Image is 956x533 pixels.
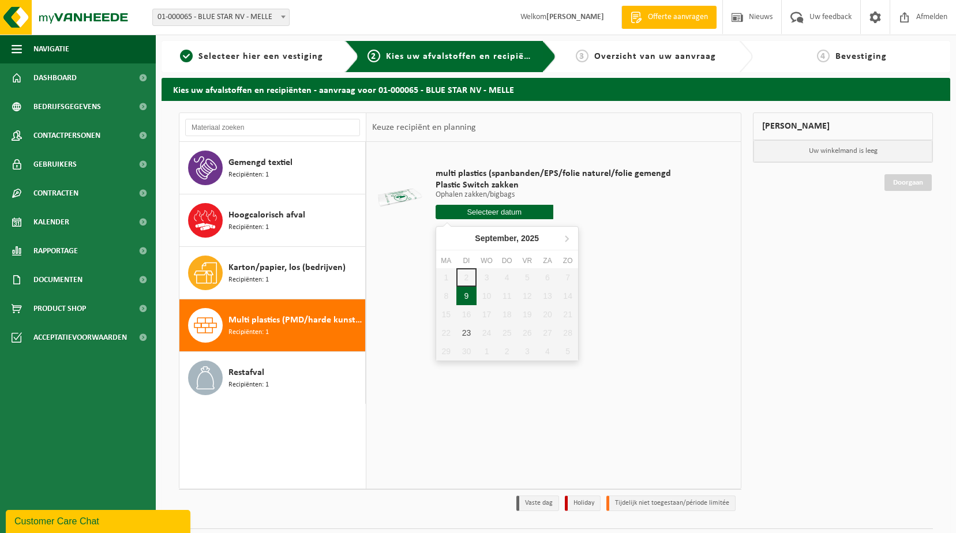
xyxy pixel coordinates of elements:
span: Kies uw afvalstoffen en recipiënten [386,52,545,61]
span: Contactpersonen [33,121,100,150]
span: multi plastics (spanbanden/EPS/folie naturel/folie gemengd [436,168,671,179]
span: Recipiënten: 1 [228,222,269,233]
div: ma [436,255,456,266]
span: Bedrijfsgegevens [33,92,101,121]
span: Gemengd textiel [228,156,293,170]
span: Acceptatievoorwaarden [33,323,127,352]
span: Multi plastics (PMD/harde kunststoffen/spanbanden/EPS/folie naturel/folie gemengd) [228,313,362,327]
div: September, [470,229,543,247]
input: Materiaal zoeken [185,119,360,136]
span: Hoogcalorisch afval [228,208,305,222]
span: Recipiënten: 1 [228,380,269,391]
span: Offerte aanvragen [645,12,711,23]
span: Selecteer hier een vestiging [198,52,323,61]
p: Uw winkelmand is leeg [753,140,932,162]
div: zo [558,255,578,266]
input: Selecteer datum [436,205,553,219]
span: 01-000065 - BLUE STAR NV - MELLE [152,9,290,26]
span: Rapportage [33,237,78,265]
span: 3 [576,50,588,62]
a: Doorgaan [884,174,932,191]
span: Plastic Switch zakken [436,179,671,191]
div: wo [477,255,497,266]
h2: Kies uw afvalstoffen en recipiënten - aanvraag voor 01-000065 - BLUE STAR NV - MELLE [162,78,950,100]
span: Gebruikers [33,150,77,179]
div: 23 [456,324,477,342]
span: Overzicht van uw aanvraag [594,52,716,61]
div: 9 [456,287,477,305]
span: Kalender [33,208,69,237]
p: Ophalen zakken/bigbags [436,191,671,199]
span: 4 [817,50,830,62]
span: Recipiënten: 1 [228,327,269,338]
li: Vaste dag [516,496,559,511]
button: Gemengd textiel Recipiënten: 1 [179,142,366,194]
div: vr [517,255,537,266]
div: za [537,255,557,266]
li: Tijdelijk niet toegestaan/période limitée [606,496,736,511]
iframe: chat widget [6,508,193,533]
span: 01-000065 - BLUE STAR NV - MELLE [153,9,289,25]
strong: [PERSON_NAME] [546,13,604,21]
div: di [456,255,477,266]
div: do [497,255,517,266]
span: Karton/papier, los (bedrijven) [228,261,346,275]
div: Keuze recipiënt en planning [366,113,482,142]
i: 2025 [521,234,539,242]
a: 1Selecteer hier een vestiging [167,50,336,63]
div: [PERSON_NAME] [753,112,933,140]
a: Offerte aanvragen [621,6,717,29]
span: Product Shop [33,294,86,323]
span: 1 [180,50,193,62]
span: Recipiënten: 1 [228,275,269,286]
span: Documenten [33,265,83,294]
button: Restafval Recipiënten: 1 [179,352,366,404]
span: Restafval [228,366,264,380]
button: Multi plastics (PMD/harde kunststoffen/spanbanden/EPS/folie naturel/folie gemengd) Recipiënten: 1 [179,299,366,352]
button: Karton/papier, los (bedrijven) Recipiënten: 1 [179,247,366,299]
span: Recipiënten: 1 [228,170,269,181]
span: Bevestiging [835,52,887,61]
button: Hoogcalorisch afval Recipiënten: 1 [179,194,366,247]
span: Contracten [33,179,78,208]
span: Navigatie [33,35,69,63]
span: Dashboard [33,63,77,92]
span: 2 [368,50,380,62]
li: Holiday [565,496,601,511]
